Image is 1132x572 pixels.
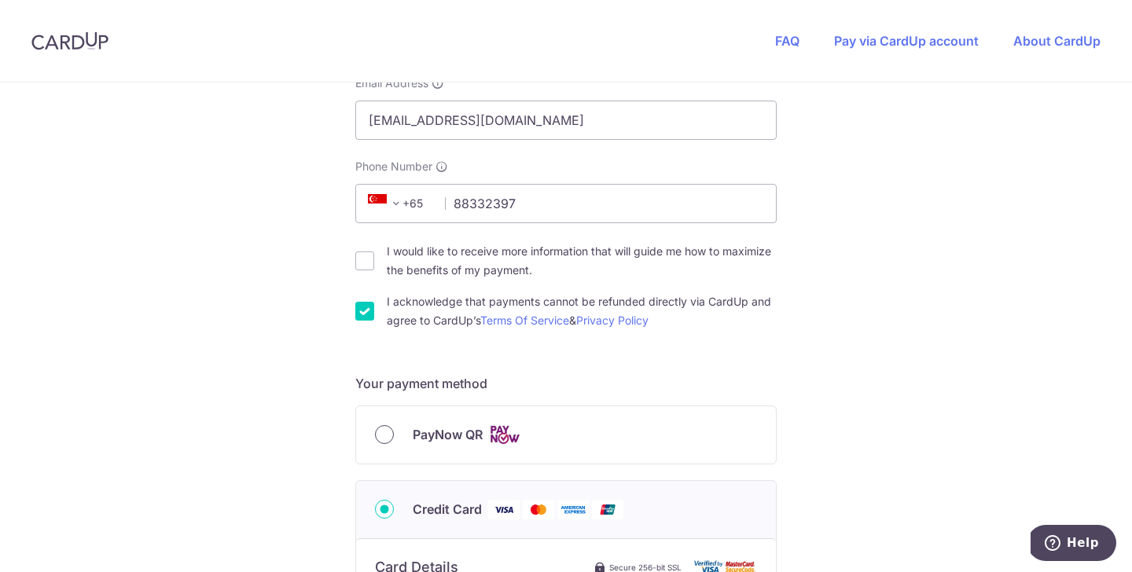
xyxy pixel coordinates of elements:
label: I would like to receive more information that will guide me how to maximize the benefits of my pa... [387,242,777,280]
span: Credit Card [413,500,482,519]
img: Cards logo [489,425,520,445]
img: Visa [488,500,520,519]
div: Credit Card Visa Mastercard American Express Union Pay [375,500,757,519]
a: FAQ [775,33,799,49]
a: About CardUp [1013,33,1101,49]
span: +65 [363,194,434,213]
span: +65 [368,194,406,213]
img: CardUp [31,31,108,50]
img: Mastercard [523,500,554,519]
span: Phone Number [355,159,432,174]
iframe: Opens a widget where you can find more information [1031,525,1116,564]
input: Email address [355,101,777,140]
div: PayNow QR Cards logo [375,425,757,445]
span: Email Address [355,75,428,91]
label: I acknowledge that payments cannot be refunded directly via CardUp and agree to CardUp’s & [387,292,777,330]
a: Privacy Policy [576,313,649,327]
img: Union Pay [592,500,623,519]
a: Pay via CardUp account [834,33,979,49]
h5: Your payment method [355,374,777,393]
img: American Express [557,500,589,519]
a: Terms Of Service [480,313,569,327]
span: PayNow QR [413,425,483,444]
